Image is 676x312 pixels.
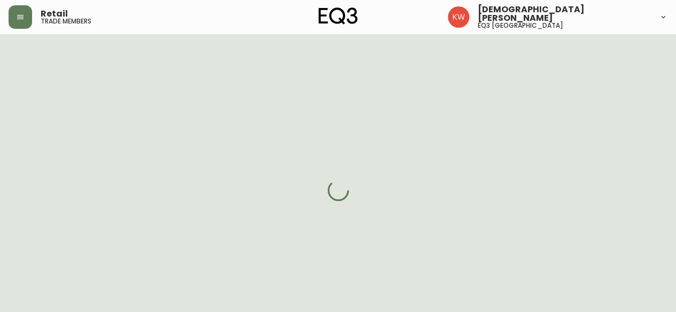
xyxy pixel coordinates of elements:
img: f33162b67396b0982c40ce2a87247151 [448,6,469,28]
h5: trade members [41,18,91,25]
img: logo [318,7,358,25]
h5: eq3 [GEOGRAPHIC_DATA] [478,22,563,29]
span: Retail [41,10,68,18]
span: [DEMOGRAPHIC_DATA][PERSON_NAME] [478,5,650,22]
